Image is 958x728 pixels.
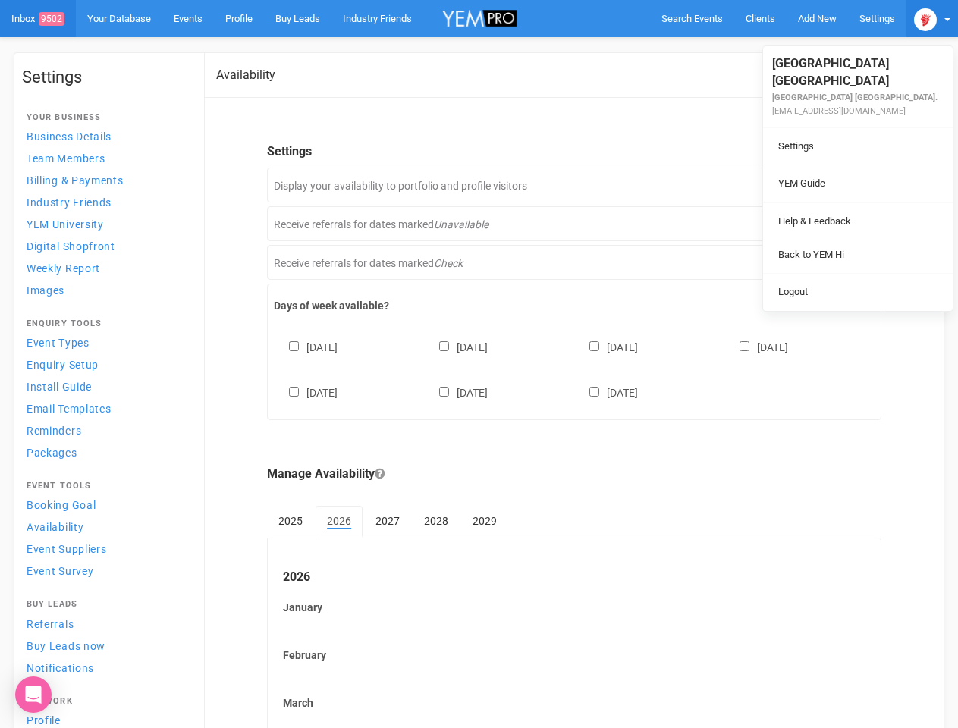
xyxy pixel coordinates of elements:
div: Receive referrals for dates marked [267,206,881,241]
a: Event Suppliers [22,538,189,559]
a: Availability [22,516,189,537]
a: 2028 [413,506,460,536]
input: [DATE] [589,341,599,351]
span: Enquiry Setup [27,359,99,371]
small: [GEOGRAPHIC_DATA] [GEOGRAPHIC_DATA]. [772,93,938,102]
a: 2029 [461,506,508,536]
label: [DATE] [424,384,488,400]
span: Billing & Payments [27,174,124,187]
a: 2027 [364,506,411,536]
label: [DATE] [274,338,338,355]
h4: Event Tools [27,482,184,491]
a: Notifications [22,657,189,678]
legend: Settings [267,143,881,161]
input: [DATE] [439,341,449,351]
span: Team Members [27,152,105,165]
a: Booking Goal [22,494,189,515]
a: YEM University [22,214,189,234]
input: [DATE] [289,341,299,351]
a: Logout [767,278,949,307]
span: Booking Goal [27,499,96,511]
div: Receive referrals for dates marked [267,245,881,280]
label: [DATE] [274,384,338,400]
h4: Buy Leads [27,600,184,609]
span: Event Types [27,337,90,349]
span: YEM University [27,218,104,231]
h1: Settings [22,68,189,86]
input: [DATE] [589,387,599,397]
span: Availability [27,521,83,533]
label: [DATE] [724,338,788,355]
label: February [283,648,865,663]
label: Days of week available? [274,298,875,313]
em: Unavailable [434,218,488,231]
a: Reminders [22,420,189,441]
span: Event Suppliers [27,543,107,555]
span: Packages [27,447,77,459]
a: Referrals [22,613,189,634]
h4: Your Business [27,113,184,122]
legend: Manage Availability [267,466,881,483]
a: Industry Friends [22,192,189,212]
img: open-uri20250107-2-1pbi2ie [914,8,937,31]
span: Clients [746,13,775,24]
a: Packages [22,442,189,463]
a: Help & Feedback [767,207,949,237]
a: Digital Shopfront [22,236,189,256]
h4: Enquiry Tools [27,319,184,328]
a: Weekly Report [22,258,189,278]
div: Display your availability to portfolio and profile visitors [267,168,881,202]
h2: Availability [216,68,275,82]
a: 2025 [267,506,314,536]
label: [DATE] [424,338,488,355]
a: Buy Leads now [22,635,189,656]
h4: Network [27,697,184,706]
a: 2026 [316,506,363,538]
span: Add New [798,13,837,24]
span: Digital Shopfront [27,240,115,253]
small: [EMAIL_ADDRESS][DOMAIN_NAME] [772,106,906,116]
a: Event Types [22,332,189,353]
input: [DATE] [740,341,749,351]
span: Email Templates [27,403,112,415]
a: Event Survey [22,560,189,581]
em: Check [434,257,463,269]
a: Images [22,280,189,300]
label: [DATE] [574,338,638,355]
span: Images [27,284,64,297]
a: Enquiry Setup [22,354,189,375]
input: [DATE] [289,387,299,397]
span: 9502 [39,12,64,26]
span: Install Guide [27,381,92,393]
span: Reminders [27,425,81,437]
a: YEM Guide [767,169,949,199]
a: Email Templates [22,398,189,419]
legend: 2026 [283,569,865,586]
span: [GEOGRAPHIC_DATA] [GEOGRAPHIC_DATA] [772,56,889,88]
label: January [283,600,865,615]
label: [DATE] [574,384,638,400]
span: Event Survey [27,565,93,577]
a: Settings [767,132,949,162]
span: Business Details [27,130,112,143]
span: Weekly Report [27,262,100,275]
span: Notifications [27,662,94,674]
a: Install Guide [22,376,189,397]
a: Team Members [22,148,189,168]
input: [DATE] [439,387,449,397]
a: Billing & Payments [22,170,189,190]
a: Business Details [22,126,189,146]
span: Search Events [661,13,723,24]
div: Open Intercom Messenger [15,676,52,713]
label: March [283,695,865,711]
a: Back to YEM Hi [767,240,949,270]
